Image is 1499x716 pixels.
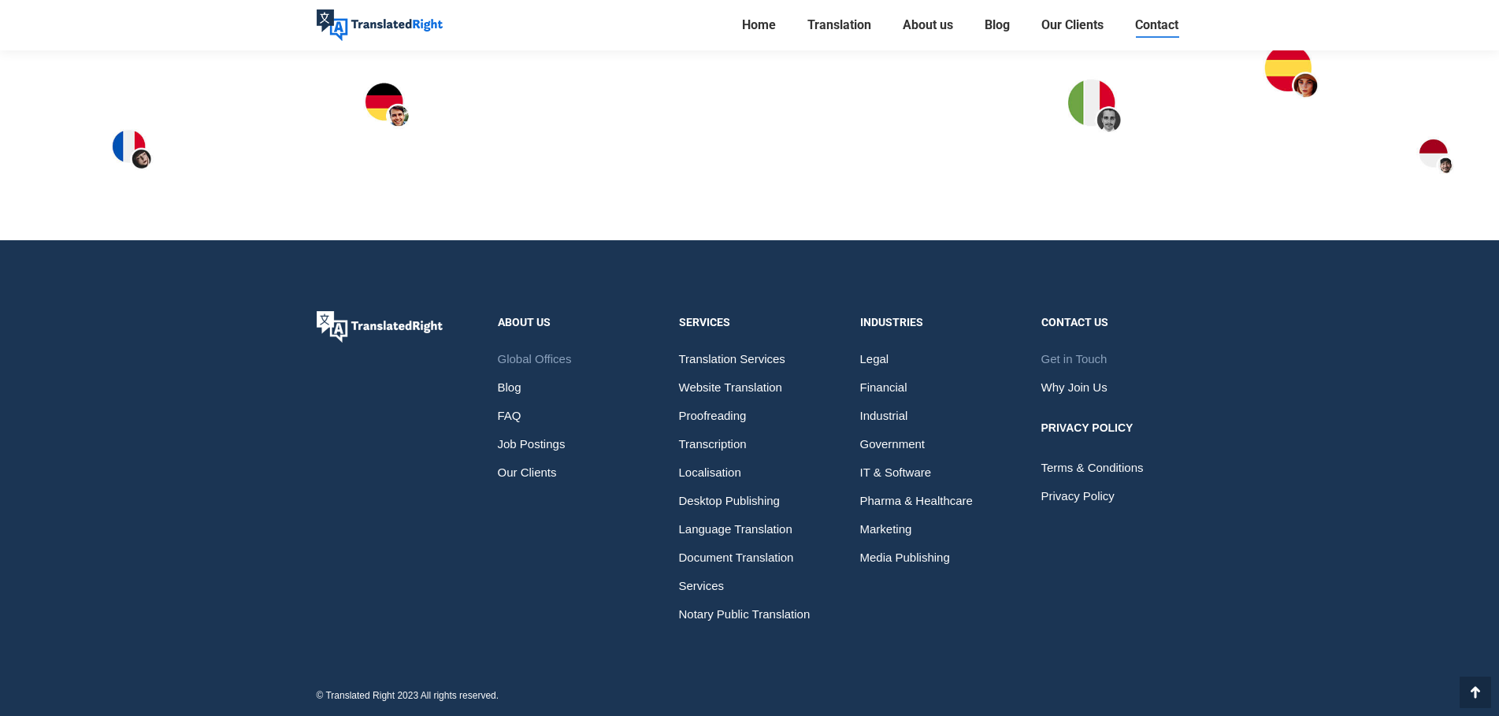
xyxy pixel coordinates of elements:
[1041,482,1183,510] a: Privacy Policy
[679,373,821,402] a: Website Translation
[1041,311,1183,333] div: Contact us
[860,373,907,402] span: Financial
[860,458,1002,487] a: IT & Software
[498,345,572,373] span: Global Offices
[679,487,821,515] a: Desktop Publishing
[1041,345,1183,373] a: Get in Touch
[860,543,1002,572] a: Media Publishing
[1041,373,1108,402] span: Why Join Us
[1130,14,1183,36] a: Contact
[860,543,950,572] span: Media Publishing
[1037,14,1108,36] a: Our Clients
[679,402,747,430] span: Proofreading
[498,458,557,487] span: Our Clients
[679,345,821,373] a: Translation Services
[679,515,821,543] a: Language Translation
[317,9,443,41] img: Translated Right
[679,430,821,458] a: Transcription
[860,487,1002,515] a: Pharma & Healthcare
[679,373,782,402] span: Website Translation
[679,402,821,430] a: Proofreading
[860,430,926,458] span: Government
[860,373,1002,402] a: Financial
[860,515,912,543] span: Marketing
[737,14,781,36] a: Home
[679,543,821,600] a: Document Translation Services
[498,430,640,458] a: Job Postings
[679,430,747,458] span: Transcription
[807,17,871,33] span: Translation
[498,311,640,333] div: About Us
[498,430,566,458] span: Job Postings
[679,311,821,333] div: Services
[498,402,521,430] span: FAQ
[985,17,1010,33] span: Blog
[1041,482,1115,510] span: Privacy Policy
[860,345,1002,373] a: Legal
[742,17,776,33] span: Home
[498,458,640,487] a: Our Clients
[1041,373,1183,402] a: Why Join Us
[1041,454,1183,482] a: Terms & Conditions
[860,345,889,373] span: Legal
[1135,17,1178,33] span: Contact
[1041,345,1108,373] span: Get in Touch
[679,458,741,487] span: Localisation
[679,600,821,629] a: Notary Public Translation
[679,487,780,515] span: Desktop Publishing
[679,345,785,373] span: Translation Services
[860,515,1002,543] a: Marketing
[898,14,958,36] a: About us
[498,373,521,402] span: Blog
[498,402,640,430] a: FAQ
[860,311,1002,333] div: Industries
[903,17,953,33] span: About us
[860,430,1002,458] a: Government
[498,373,640,402] a: Blog
[679,600,811,629] span: Notary Public Translation
[1041,17,1104,33] span: Our Clients
[317,687,499,705] div: © Translated Right 2023 All rights reserved.
[860,402,908,430] span: Industrial
[860,458,932,487] span: IT & Software
[498,345,640,373] a: Global Offices
[860,487,973,515] span: Pharma & Healthcare
[679,458,821,487] a: Localisation
[980,14,1015,36] a: Blog
[803,14,876,36] a: Translation
[860,402,1002,430] a: Industrial
[1041,454,1144,482] span: Terms & Conditions
[679,515,792,543] span: Language Translation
